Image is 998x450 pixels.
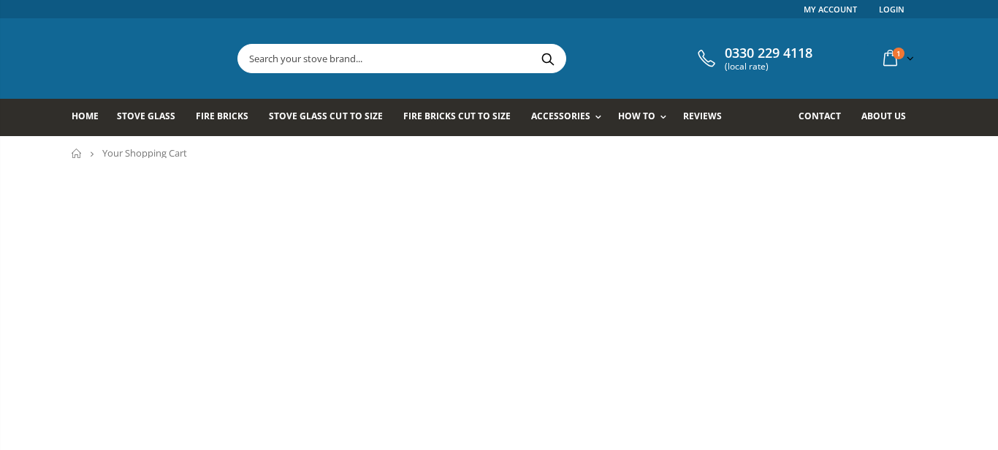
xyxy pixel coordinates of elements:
span: Fire Bricks [196,110,248,122]
span: How To [618,110,655,122]
span: Accessories [531,110,590,122]
a: Contact [799,99,852,136]
button: Search [531,45,564,72]
a: How To [618,99,674,136]
a: Stove Glass [117,99,186,136]
span: 0330 229 4118 [725,45,812,61]
a: Stove Glass Cut To Size [269,99,393,136]
a: 0330 229 4118 (local rate) [694,45,812,72]
a: 1 [877,44,917,72]
a: Home [72,99,110,136]
a: Fire Bricks [196,99,259,136]
span: Contact [799,110,841,122]
span: (local rate) [725,61,812,72]
a: Accessories [531,99,609,136]
a: About us [861,99,917,136]
span: Home [72,110,99,122]
input: Search your stove brand... [238,45,729,72]
span: Your Shopping Cart [102,146,187,160]
span: Reviews [683,110,722,122]
span: 1 [893,48,904,59]
span: Fire Bricks Cut To Size [403,110,511,122]
a: Fire Bricks Cut To Size [403,99,522,136]
span: About us [861,110,906,122]
a: Home [72,149,83,158]
span: Stove Glass [117,110,175,122]
a: Reviews [683,99,733,136]
span: Stove Glass Cut To Size [269,110,382,122]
